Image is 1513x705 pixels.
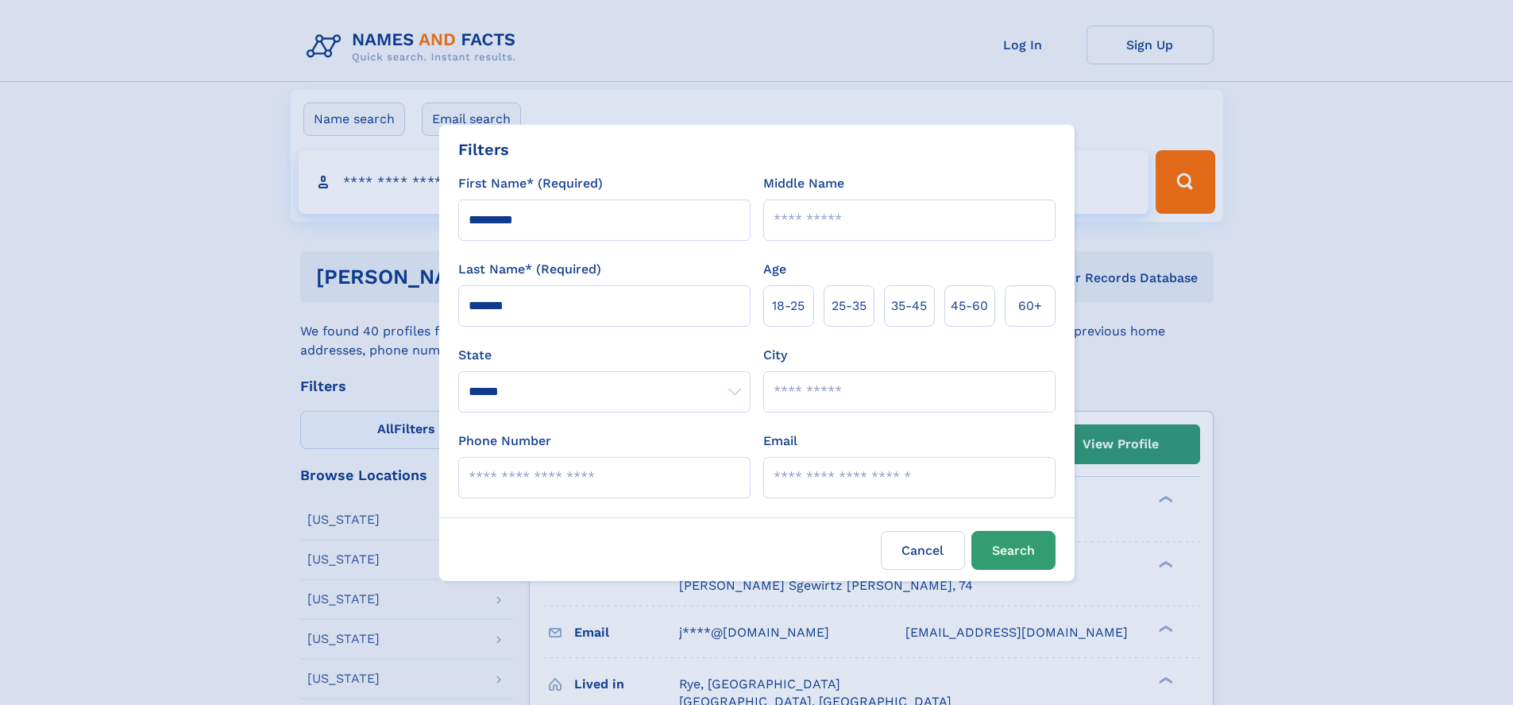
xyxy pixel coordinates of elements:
[458,174,603,193] label: First Name* (Required)
[881,531,965,570] label: Cancel
[458,260,601,279] label: Last Name* (Required)
[951,296,988,316] span: 45‑60
[772,296,805,316] span: 18‑25
[763,432,797,451] label: Email
[763,346,787,365] label: City
[458,432,551,451] label: Phone Number
[458,138,509,161] div: Filters
[832,296,867,316] span: 25‑35
[763,260,786,279] label: Age
[763,174,844,193] label: Middle Name
[891,296,927,316] span: 35‑45
[971,531,1056,570] button: Search
[1018,296,1042,316] span: 60+
[458,346,751,365] label: State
